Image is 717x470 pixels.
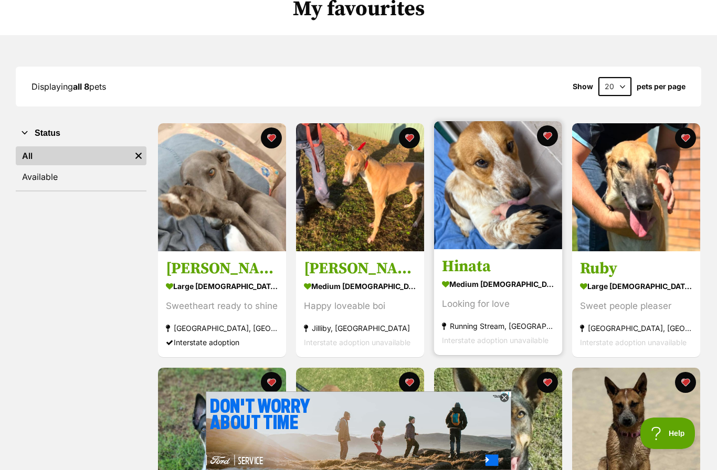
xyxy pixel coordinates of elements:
[304,322,416,336] div: Jilliby, [GEOGRAPHIC_DATA]
[580,300,692,314] div: Sweet people pleaser
[537,372,558,393] button: favourite
[572,251,700,358] a: Ruby large [DEMOGRAPHIC_DATA] Dog Sweet people pleaser [GEOGRAPHIC_DATA], [GEOGRAPHIC_DATA] Inter...
[580,259,692,279] h3: Ruby
[304,338,410,347] span: Interstate adoption unavailable
[31,81,106,92] span: Displaying pets
[166,279,278,294] div: large [DEMOGRAPHIC_DATA] Dog
[442,336,549,345] span: Interstate adoption unavailable
[304,279,416,294] div: medium [DEMOGRAPHIC_DATA] Dog
[580,338,687,347] span: Interstate adoption unavailable
[16,126,146,140] button: Status
[675,127,696,148] button: favourite
[296,251,424,358] a: [PERSON_NAME] medium [DEMOGRAPHIC_DATA] Dog Happy loveable boi Jilliby, [GEOGRAPHIC_DATA] Interst...
[442,319,554,334] div: Running Stream, [GEOGRAPHIC_DATA]
[474,101,504,127] img: layer.png
[296,123,424,251] img: Hank
[16,167,146,186] a: Available
[73,81,89,92] strong: all 8
[442,257,554,277] h3: Hinata
[573,82,593,91] span: Show
[304,300,416,314] div: Happy loveable boi
[261,372,282,393] button: favourite
[637,82,686,91] label: pets per page
[158,123,286,251] img: Dixie, the greyhound
[16,144,146,190] div: Status
[399,372,420,393] button: favourite
[580,279,692,294] div: large [DEMOGRAPHIC_DATA] Dog
[167,418,550,465] iframe: Advertisement
[445,4,499,12] div: *Disclosure
[261,127,282,148] button: favourite
[166,322,278,336] div: [GEOGRAPHIC_DATA], [GEOGRAPHIC_DATA]
[580,322,692,336] div: [GEOGRAPHIC_DATA], [GEOGRAPHIC_DATA]
[131,146,146,165] a: Remove filter
[434,121,562,249] img: Hinata
[166,259,278,279] h3: [PERSON_NAME], the greyhound
[399,127,420,148] button: favourite
[158,251,286,358] a: [PERSON_NAME], the greyhound large [DEMOGRAPHIC_DATA] Dog Sweetheart ready to shine [GEOGRAPHIC_D...
[166,300,278,314] div: Sweetheart ready to shine
[675,372,696,393] button: favourite
[640,418,696,449] iframe: Help Scout Beacon - Open
[166,336,278,350] div: Interstate adoption
[16,146,131,165] a: All
[442,277,554,292] div: medium [DEMOGRAPHIC_DATA] Dog
[537,125,558,146] button: favourite
[304,259,416,279] h3: [PERSON_NAME]
[442,297,554,312] div: Looking for love
[572,123,700,251] img: Ruby
[434,249,562,356] a: Hinata medium [DEMOGRAPHIC_DATA] Dog Looking for love Running Stream, [GEOGRAPHIC_DATA] Interstat...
